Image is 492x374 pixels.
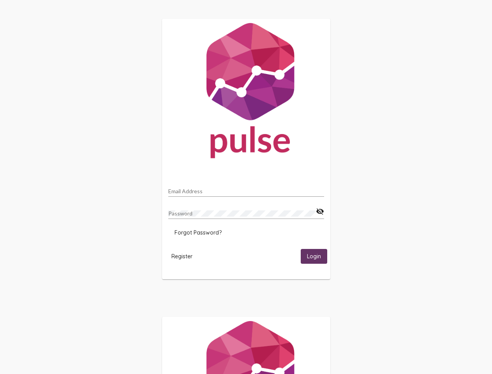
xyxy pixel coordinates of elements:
mat-icon: visibility_off [316,207,324,216]
img: Pulse For Good Logo [162,19,330,166]
span: Register [171,253,192,260]
span: Login [307,253,321,260]
button: Register [165,249,199,263]
span: Forgot Password? [175,229,222,236]
button: Login [301,249,327,263]
button: Forgot Password? [168,226,228,240]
